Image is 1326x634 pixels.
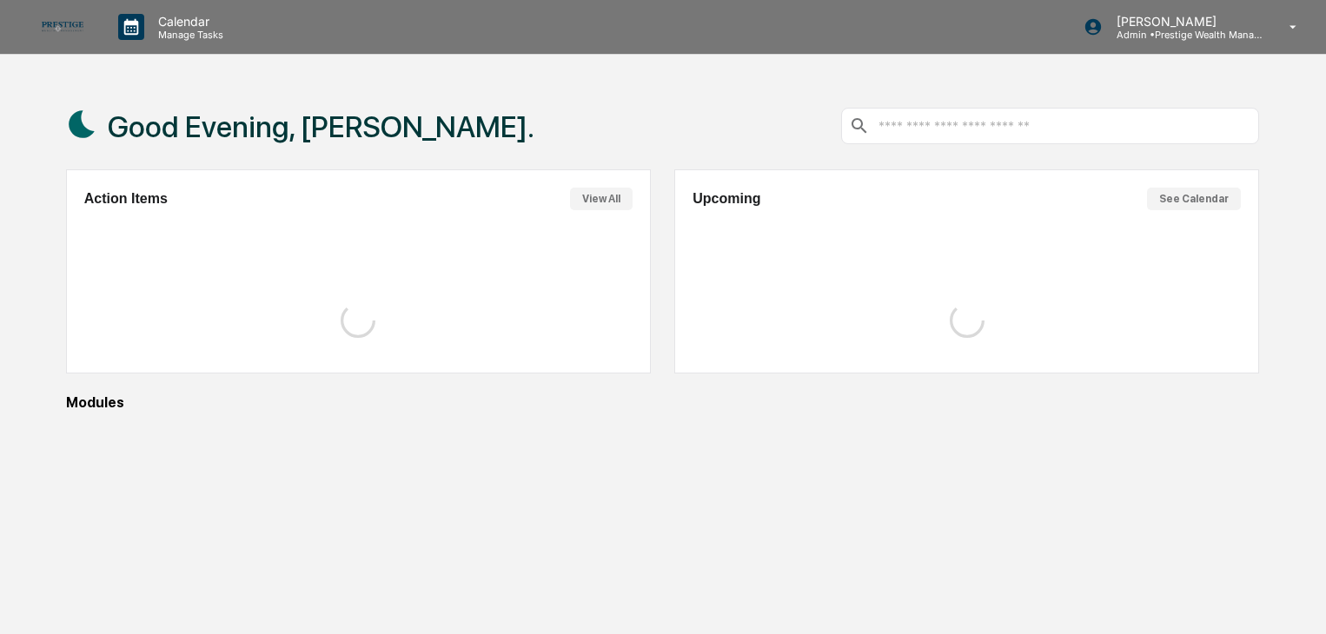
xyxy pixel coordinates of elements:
[108,109,534,144] h1: Good Evening, [PERSON_NAME].
[144,14,232,29] p: Calendar
[66,394,1259,411] div: Modules
[84,191,168,207] h2: Action Items
[1103,29,1264,41] p: Admin • Prestige Wealth Management
[570,188,633,210] button: View All
[1103,14,1264,29] p: [PERSON_NAME]
[144,29,232,41] p: Manage Tasks
[1147,188,1241,210] button: See Calendar
[693,191,760,207] h2: Upcoming
[42,22,83,32] img: logo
